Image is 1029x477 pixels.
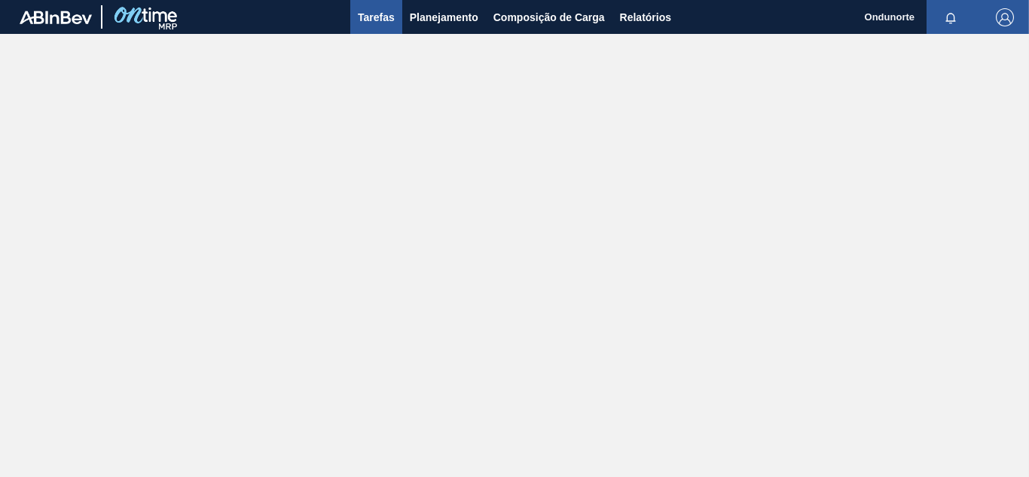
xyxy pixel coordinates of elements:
img: TNhmsLtSVTkK8tSr43FrP2fwEKptu5GPRR3wAAAABJRU5ErkJggg== [20,11,92,24]
font: Composição de Carga [493,11,605,23]
font: Tarefas [358,11,395,23]
img: Sair [996,8,1014,26]
font: Relatórios [620,11,671,23]
button: Notificações [927,7,975,28]
font: Ondunorte [865,11,914,23]
font: Planejamento [410,11,478,23]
